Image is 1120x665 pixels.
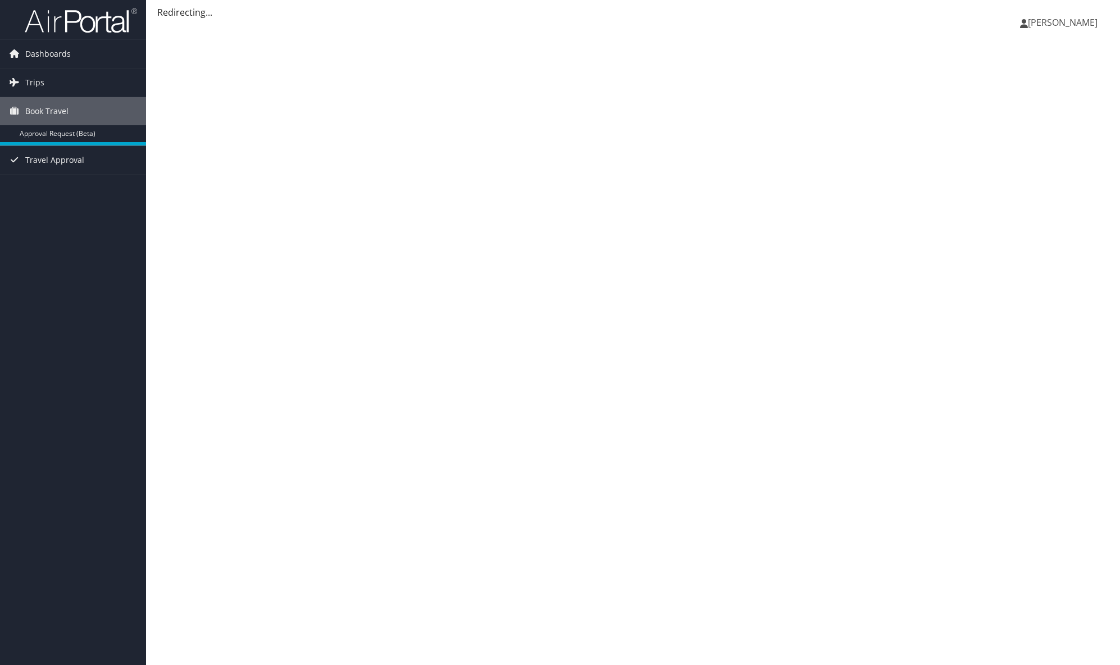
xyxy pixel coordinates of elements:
[1028,16,1098,29] span: [PERSON_NAME]
[25,69,44,97] span: Trips
[157,6,1109,19] div: Redirecting...
[25,40,71,68] span: Dashboards
[25,146,84,174] span: Travel Approval
[1020,6,1109,39] a: [PERSON_NAME]
[25,97,69,125] span: Book Travel
[25,7,137,34] img: airportal-logo.png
